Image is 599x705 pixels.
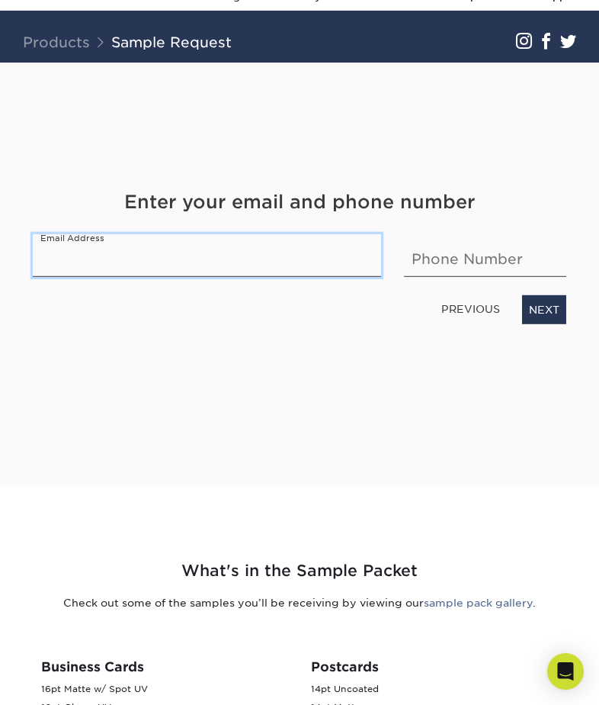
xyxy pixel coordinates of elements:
[547,653,584,690] div: Open Intercom Messenger
[435,297,506,321] a: PREVIOUS
[23,34,90,50] a: Products
[424,597,533,609] a: sample pack gallery
[11,559,588,583] h2: What's in the Sample Packet
[11,595,588,610] p: Check out some of the samples you’ll be receiving by viewing our .
[311,659,558,674] h3: Postcards
[522,295,566,324] a: NEXT
[33,188,566,215] h4: Enter your email and phone number
[41,659,288,674] h3: Business Cards
[111,34,232,50] a: Sample Request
